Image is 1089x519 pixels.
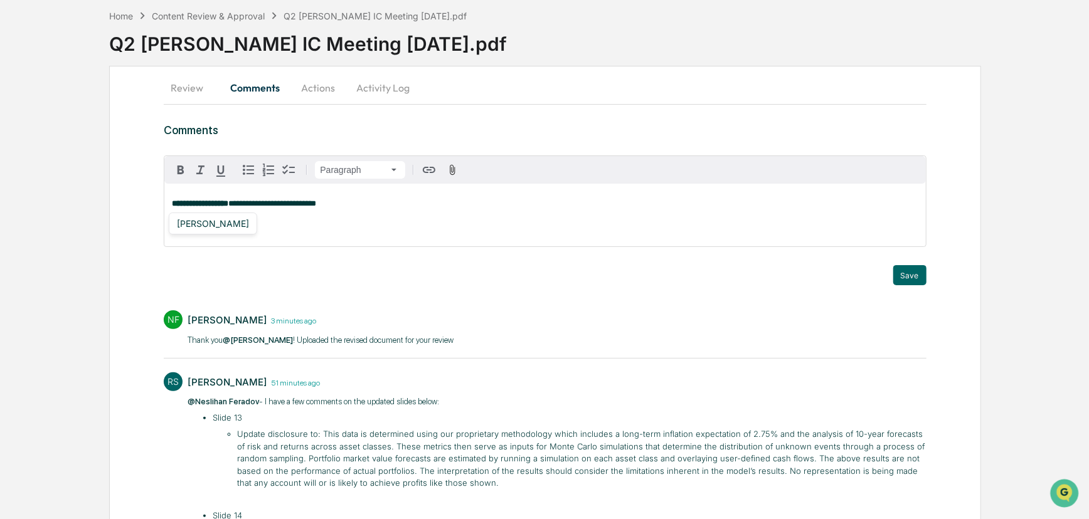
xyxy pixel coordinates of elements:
[315,161,405,179] button: Block type
[39,204,102,214] span: [PERSON_NAME]
[346,73,420,103] button: Activity Log
[109,11,133,21] div: Home
[25,256,81,269] span: Preclearance
[13,159,33,179] img: Rachel Stanley
[56,108,173,118] div: We're available if you need us!
[267,377,320,387] time: Wednesday, October 1, 2025 at 4:37:43 PM EDT
[104,170,109,181] span: •
[188,334,454,347] p: Thank you ! Uploaded the revised document for your review
[56,96,206,108] div: Start new chat
[26,96,49,118] img: 8933085812038_c878075ebb4cc5468115_72.jpg
[164,123,926,137] h3: Comments
[88,310,152,320] a: Powered byPylon
[13,258,23,268] div: 🖐️
[164,73,220,103] button: Review
[13,139,84,149] div: Past conversations
[213,100,228,115] button: Start new chat
[111,204,137,214] span: [DATE]
[8,251,86,274] a: 🖐️Preclearance
[13,26,228,46] p: How can we help?
[188,314,267,326] div: [PERSON_NAME]
[13,281,23,291] div: 🔎
[39,170,102,181] span: [PERSON_NAME]
[211,160,231,180] button: Underline
[111,170,137,181] span: [DATE]
[1049,478,1083,511] iframe: Open customer support
[109,23,1089,55] div: Q2 [PERSON_NAME] IC Meeting [DATE].pdf
[191,160,211,180] button: Italic
[267,315,316,325] time: Wednesday, October 1, 2025 at 5:26:10 PM EDT
[284,11,467,21] div: Q2 [PERSON_NAME] IC Meeting [DATE].pdf
[237,428,926,490] li: Update disclosure to: This data is determined using our proprietary methodology which includes a ...
[194,137,228,152] button: See all
[86,251,161,274] a: 🗄️Attestations
[893,265,927,285] button: Save
[290,73,346,103] button: Actions
[164,73,926,103] div: secondary tabs example
[104,204,109,214] span: •
[13,192,33,212] img: Rachel Stanley
[223,335,293,345] span: @[PERSON_NAME]
[164,310,183,329] div: NF
[188,396,926,408] p: - I have a few comments on the updated slides below:
[213,412,927,506] li: Slide 13
[172,216,254,231] div: [PERSON_NAME]
[220,73,290,103] button: Comments
[8,275,84,298] a: 🔎Data Lookup
[188,397,259,406] span: @Neslihan Feradov
[442,162,464,179] button: Attach files
[188,376,267,388] div: [PERSON_NAME]
[91,258,101,268] div: 🗄️
[125,311,152,320] span: Pylon
[104,256,156,269] span: Attestations
[164,372,183,391] div: RS
[171,160,191,180] button: Bold
[13,96,35,118] img: 1746055101610-c473b297-6a78-478c-a979-82029cc54cd1
[152,11,265,21] div: Content Review & Approval
[25,280,79,293] span: Data Lookup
